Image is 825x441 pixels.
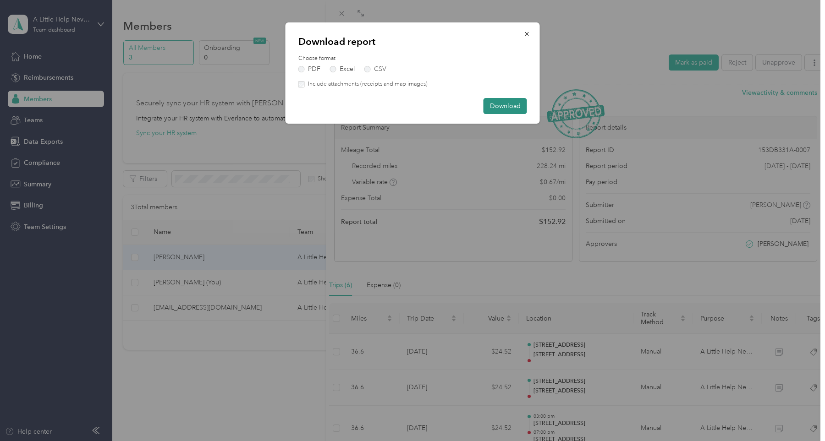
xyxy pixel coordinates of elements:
[298,54,527,63] label: Choose format
[298,66,320,72] label: PDF
[330,66,355,72] label: Excel
[364,66,386,72] label: CSV
[305,80,428,88] label: Include attachments (receipts and map images)
[298,35,527,48] p: Download report
[774,390,825,441] iframe: Everlance-gr Chat Button Frame
[484,98,527,114] button: Download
